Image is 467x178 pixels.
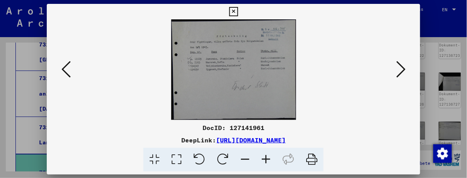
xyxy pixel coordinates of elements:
div: Ändra samtycke [433,144,452,163]
a: [URL][DOMAIN_NAME] [216,136,286,144]
div: DocID: 127141961 [47,123,420,132]
img: 001.jpg [73,19,394,120]
div: DeepLink: [47,135,420,145]
img: Ändra samtycke [433,144,452,163]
